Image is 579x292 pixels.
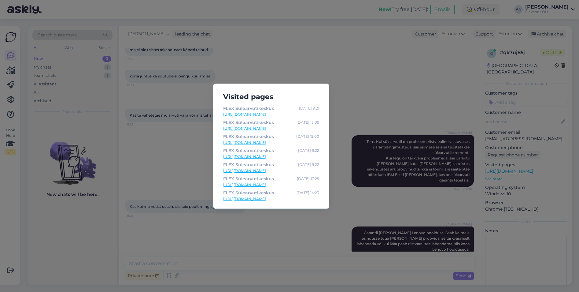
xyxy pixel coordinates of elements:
[223,161,274,168] div: FLEX Sülearvutikeskus
[223,112,319,117] a: [URL][DOMAIN_NAME]
[223,168,319,174] a: [URL][DOMAIN_NAME]
[298,161,319,168] div: [DATE] 9:22
[223,196,319,202] a: [URL][DOMAIN_NAME]
[223,182,319,188] a: [URL][DOMAIN_NAME]
[298,147,319,154] div: [DATE] 9:22
[297,119,319,126] div: [DATE] 15:09
[223,154,319,159] a: [URL][DOMAIN_NAME]
[223,175,274,182] div: FLEX Sülearvutikeskus
[223,147,274,154] div: FLEX Sülearvutikeskus
[297,189,319,196] div: [DATE] 14:23
[297,175,319,182] div: [DATE] 17:29
[299,105,319,112] div: [DATE] 9:21
[223,133,274,140] div: FLEX Sülearvutikeskus
[223,126,319,131] a: [URL][DOMAIN_NAME]
[223,105,274,112] div: FLEX Sülearvutikeskus
[223,189,274,196] div: FLEX Sülearvutikeskus
[223,119,274,126] div: FLEX Sülearvutikeskus
[296,133,319,140] div: [DATE] 15:00
[223,140,319,145] a: [URL][DOMAIN_NAME]
[218,91,324,103] h5: Visited pages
